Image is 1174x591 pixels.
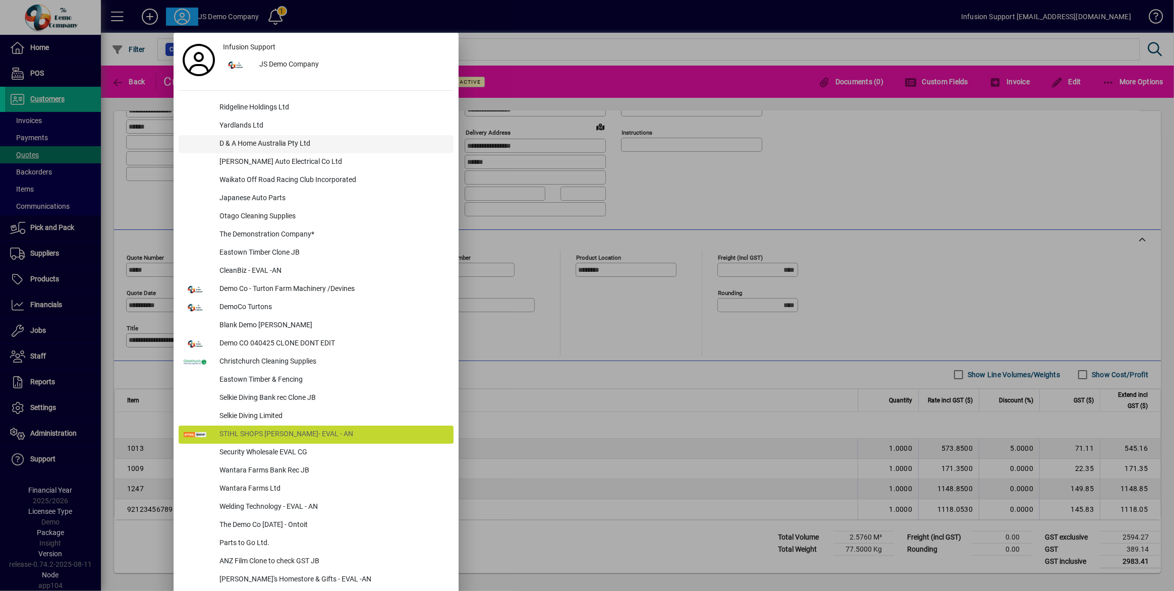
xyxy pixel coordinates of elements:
div: D & A Home Australia Pty Ltd [211,135,454,153]
div: STIHL SHOPS [PERSON_NAME]- EVAL - AN [211,426,454,444]
span: Infusion Support [223,42,275,52]
div: Eastown Timber & Fencing [211,371,454,389]
button: Eastown Timber Clone JB [179,244,454,262]
div: Demo CO 040425 CLONE DONT EDIT [211,335,454,353]
div: Wantara Farms Ltd [211,480,454,498]
div: Japanese Auto Parts [211,190,454,208]
button: Christchurch Cleaning Supplies [179,353,454,371]
div: Otago Cleaning Supplies [211,208,454,226]
button: Demo Co - Turton Farm Machinery /Devines [179,280,454,299]
button: Waikato Off Road Racing Club Incorporated [179,171,454,190]
div: Waikato Off Road Racing Club Incorporated [211,171,454,190]
button: DemoCo Turtons [179,299,454,317]
div: JS Demo Company [251,56,454,74]
div: Wantara Farms Bank Rec JB [211,462,454,480]
button: CleanBiz - EVAL -AN [179,262,454,280]
button: [PERSON_NAME]'s Homestore & Gifts - EVAL -AN [179,571,454,589]
button: Welding Technology - EVAL - AN [179,498,454,516]
button: [PERSON_NAME] Auto Electrical Co Ltd [179,153,454,171]
div: [PERSON_NAME] Auto Electrical Co Ltd [211,153,454,171]
button: Selkie Diving Limited [179,407,454,426]
button: Demo CO 040425 CLONE DONT EDIT [179,335,454,353]
div: Christchurch Cleaning Supplies [211,353,454,371]
button: Yardlands Ltd [179,117,454,135]
div: The Demonstration Company* [211,226,454,244]
div: Ridgeline Holdings Ltd [211,99,454,117]
button: D & A Home Australia Pty Ltd [179,135,454,153]
button: Eastown Timber & Fencing [179,371,454,389]
button: Wantara Farms Ltd [179,480,454,498]
div: Security Wholesale EVAL CG [211,444,454,462]
div: Demo Co - Turton Farm Machinery /Devines [211,280,454,299]
button: Parts to Go Ltd. [179,535,454,553]
div: Eastown Timber Clone JB [211,244,454,262]
div: The Demo Co [DATE] - Ontoit [211,516,454,535]
button: Blank Demo [PERSON_NAME] [179,317,454,335]
button: The Demonstration Company* [179,226,454,244]
button: Selkie Diving Bank rec Clone JB [179,389,454,407]
button: ANZ Film Clone to check GST JB [179,553,454,571]
a: Profile [179,51,219,69]
div: Blank Demo [PERSON_NAME] [211,317,454,335]
button: Otago Cleaning Supplies [179,208,454,226]
div: Parts to Go Ltd. [211,535,454,553]
div: Welding Technology - EVAL - AN [211,498,454,516]
div: CleanBiz - EVAL -AN [211,262,454,280]
button: Japanese Auto Parts [179,190,454,208]
button: Wantara Farms Bank Rec JB [179,462,454,480]
a: Infusion Support [219,38,454,56]
div: DemoCo Turtons [211,299,454,317]
div: Selkie Diving Bank rec Clone JB [211,389,454,407]
div: [PERSON_NAME]'s Homestore & Gifts - EVAL -AN [211,571,454,589]
div: Selkie Diving Limited [211,407,454,426]
div: ANZ Film Clone to check GST JB [211,553,454,571]
div: Yardlands Ltd [211,117,454,135]
button: STIHL SHOPS [PERSON_NAME]- EVAL - AN [179,426,454,444]
button: The Demo Co [DATE] - Ontoit [179,516,454,535]
button: JS Demo Company [219,56,454,74]
button: Security Wholesale EVAL CG [179,444,454,462]
button: Ridgeline Holdings Ltd [179,99,454,117]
